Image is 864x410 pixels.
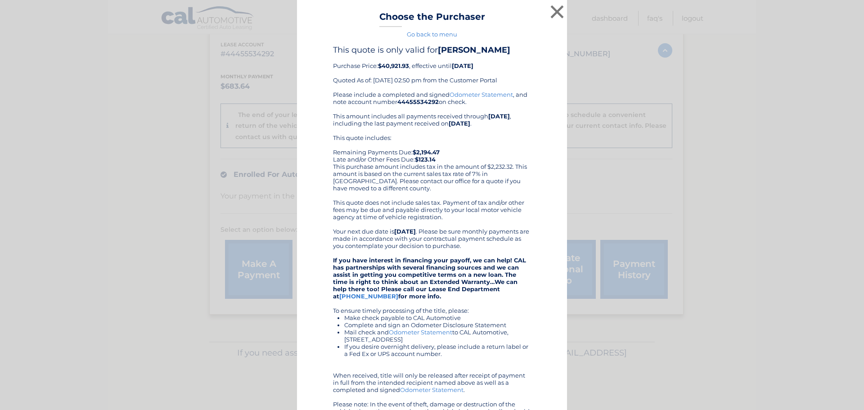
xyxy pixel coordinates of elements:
[488,113,510,120] b: [DATE]
[407,31,457,38] a: Go back to menu
[379,11,485,27] h3: Choose the Purchaser
[344,321,531,329] li: Complete and sign an Odometer Disclosure Statement
[438,45,510,55] b: [PERSON_NAME]
[378,62,409,69] b: $40,921.93
[450,91,513,98] a: Odometer Statement
[333,45,531,91] div: Purchase Price: , effective until Quoted As of: [DATE] 02:50 pm from the Customer Portal
[397,98,439,105] b: 44455534292
[333,134,531,192] div: This quote includes: Remaining Payments Due: Late and/or Other Fees Due: This purchase amount inc...
[344,343,531,357] li: If you desire overnight delivery, please include a return label or a Fed Ex or UPS account number.
[415,156,436,163] b: $123.14
[394,228,416,235] b: [DATE]
[452,62,473,69] b: [DATE]
[548,3,566,21] button: ×
[333,45,531,55] h4: This quote is only valid for
[449,120,470,127] b: [DATE]
[389,329,452,336] a: Odometer Statement
[400,386,463,393] a: Odometer Statement
[413,149,440,156] b: $2,194.47
[344,329,531,343] li: Mail check and to CAL Automotive, [STREET_ADDRESS]
[339,293,398,300] a: [PHONE_NUMBER]
[333,257,526,300] strong: If you have interest in financing your payoff, we can help! CAL has partnerships with several fin...
[344,314,531,321] li: Make check payable to CAL Automotive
